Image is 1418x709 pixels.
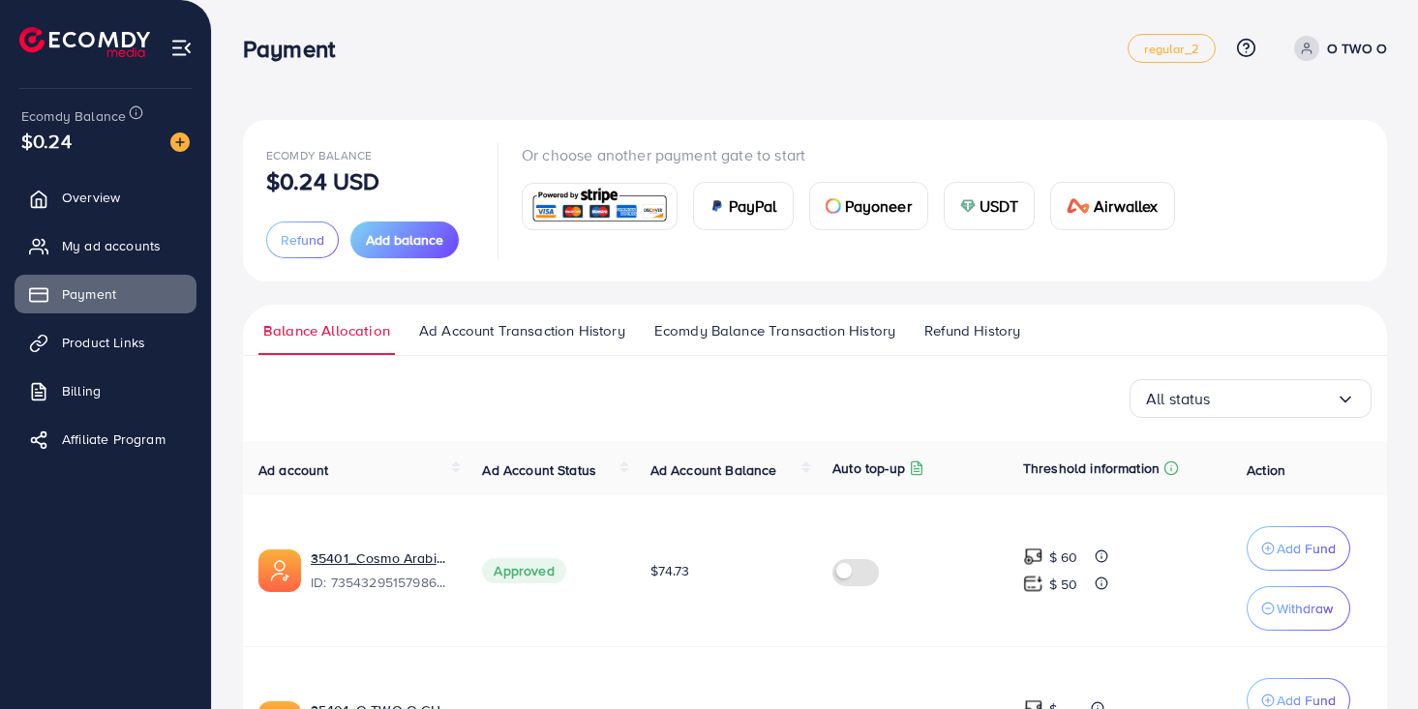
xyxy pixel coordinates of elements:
[311,548,451,568] a: 35401_Cosmo Arabia_1712313295997
[1023,547,1043,567] img: top-up amount
[1146,384,1211,414] span: All status
[1247,526,1350,571] button: Add Fund
[266,222,339,258] button: Refund
[522,183,678,230] a: card
[1094,194,1158,218] span: Airwallex
[826,198,841,214] img: card
[263,320,390,341] span: Balance Allocation
[944,182,1036,230] a: cardUSDT
[1247,586,1350,631] button: Withdraw
[832,457,905,480] p: Auto top-up
[21,127,72,155] span: $0.24
[1336,622,1403,694] iframe: Chat
[522,143,1191,166] p: Or choose another payment gate to start
[243,35,350,63] h3: Payment
[170,37,193,59] img: menu
[528,186,671,227] img: card
[15,371,196,410] a: Billing
[19,27,150,57] img: logo
[15,323,196,362] a: Product Links
[1128,34,1215,63] a: regular_2
[1067,198,1090,214] img: card
[15,275,196,313] a: Payment
[350,222,459,258] button: Add balance
[15,226,196,265] a: My ad accounts
[650,460,777,480] span: Ad Account Balance
[258,549,301,592] img: ic-ads-acc.e4c84228.svg
[62,381,101,400] span: Billing
[809,182,928,230] a: cardPayoneer
[311,548,451,593] div: <span class='underline'>35401_Cosmo Arabia_1712313295997</span></br>7354329515798675472
[15,178,196,217] a: Overview
[1049,573,1078,596] p: $ 50
[366,230,443,250] span: Add balance
[1050,182,1174,230] a: cardAirwallex
[258,460,329,480] span: Ad account
[21,106,126,126] span: Ecomdy Balance
[62,429,166,449] span: Affiliate Program
[1130,379,1372,418] div: Search for option
[1286,36,1387,61] a: O TWO O
[845,194,912,218] span: Payoneer
[311,573,451,592] span: ID: 7354329515798675472
[709,198,725,214] img: card
[1144,43,1198,55] span: regular_2
[1277,597,1333,620] p: Withdraw
[281,230,324,250] span: Refund
[62,188,120,207] span: Overview
[1327,37,1387,60] p: O TWO O
[924,320,1020,341] span: Refund History
[960,198,976,214] img: card
[1247,460,1285,480] span: Action
[1023,574,1043,594] img: top-up amount
[482,460,596,480] span: Ad Account Status
[482,558,565,583] span: Approved
[980,194,1019,218] span: USDT
[729,194,777,218] span: PayPal
[650,561,690,580] span: $74.73
[1049,546,1078,569] p: $ 60
[419,320,625,341] span: Ad Account Transaction History
[1277,537,1336,560] p: Add Fund
[62,284,116,304] span: Payment
[693,182,794,230] a: cardPayPal
[62,333,145,352] span: Product Links
[654,320,895,341] span: Ecomdy Balance Transaction History
[170,133,190,152] img: image
[1211,384,1336,414] input: Search for option
[62,236,161,255] span: My ad accounts
[266,169,379,192] p: $0.24 USD
[15,420,196,458] a: Affiliate Program
[1023,457,1160,480] p: Threshold information
[266,147,372,163] span: Ecomdy Balance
